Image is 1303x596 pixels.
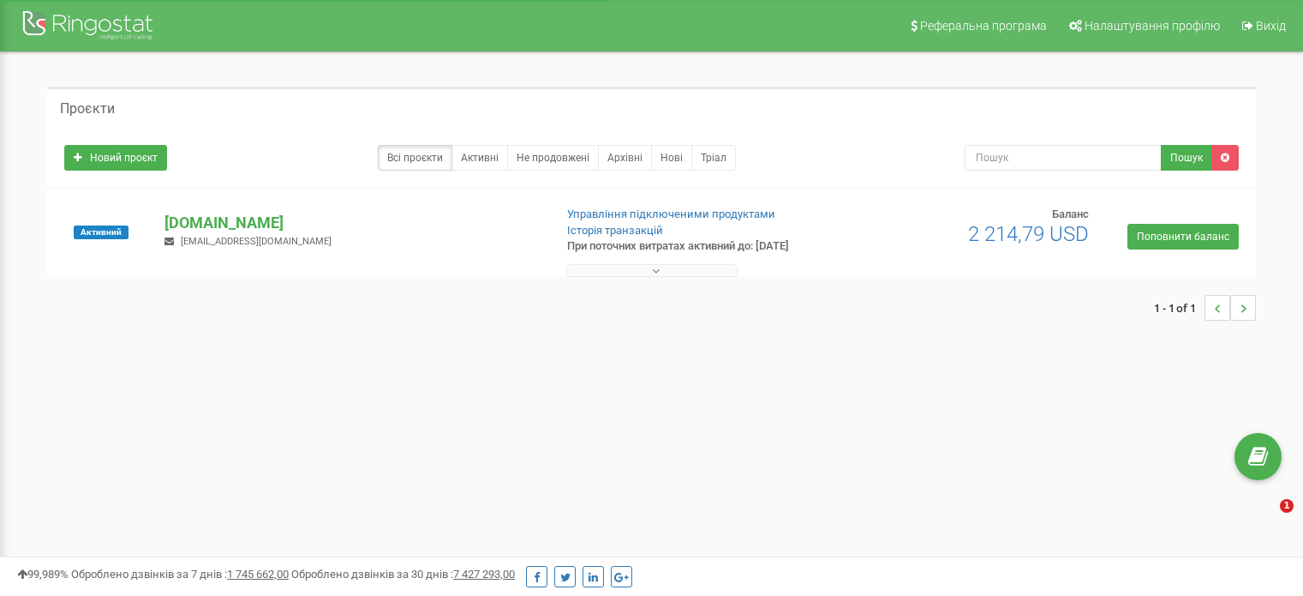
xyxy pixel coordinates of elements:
[567,208,775,220] a: Управління підключеними продуктами
[1256,19,1286,33] span: Вихід
[651,145,692,171] a: Нові
[453,568,515,581] u: 7 427 293,00
[64,145,167,171] a: Новий проєкт
[507,145,599,171] a: Не продовжені
[378,145,452,171] a: Всі проєкти
[1127,224,1239,250] a: Поповнити баланс
[1245,499,1286,540] iframe: Intercom live chat
[71,568,289,581] span: Оброблено дзвінків за 7 днів :
[965,145,1162,171] input: Пошук
[567,238,841,255] p: При поточних витратах активний до: [DATE]
[60,101,115,117] h5: Проєкти
[291,568,515,581] span: Оброблено дзвінків за 30 днів :
[17,568,69,581] span: 99,989%
[1161,145,1212,171] button: Пошук
[567,224,663,237] a: Історія транзакцій
[1154,278,1256,338] nav: ...
[181,236,332,247] span: [EMAIL_ADDRESS][DOMAIN_NAME]
[451,145,508,171] a: Активні
[1085,19,1220,33] span: Налаштування профілю
[164,212,539,234] p: [DOMAIN_NAME]
[1052,208,1089,220] span: Баланс
[1280,499,1294,513] span: 1
[1154,295,1204,321] span: 1 - 1 of 1
[74,226,129,239] span: Активний
[691,145,736,171] a: Тріал
[920,19,1047,33] span: Реферальна програма
[227,568,289,581] u: 1 745 662,00
[968,222,1089,246] span: 2 214,79 USD
[598,145,652,171] a: Архівні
